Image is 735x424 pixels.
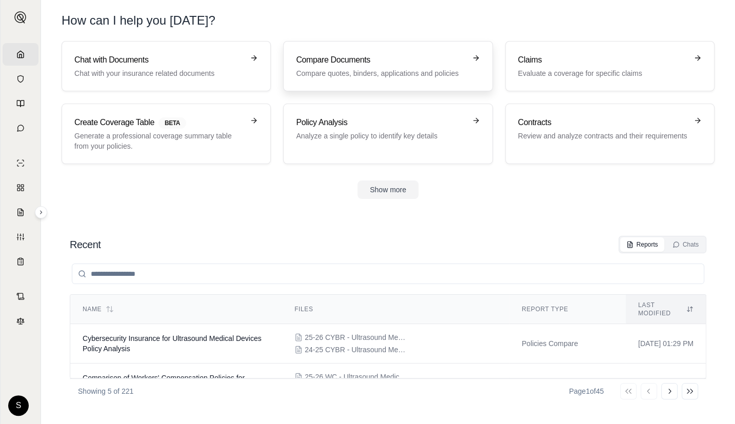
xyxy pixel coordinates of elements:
[672,240,699,249] div: Chats
[3,285,38,308] a: Contract Analysis
[35,206,47,218] button: Expand sidebar
[3,117,38,139] a: Chat
[62,12,215,29] h1: How can I help you [DATE]?
[3,226,38,248] a: Custom Report
[638,301,693,317] div: Last modified
[3,152,38,174] a: Single Policy
[83,305,270,313] div: Name
[296,68,465,78] p: Compare quotes, binders, applications and policies
[283,104,492,164] a: Policy AnalysisAnalyze a single policy to identify key details
[3,92,38,115] a: Prompt Library
[74,68,244,78] p: Chat with your insurance related documents
[3,310,38,332] a: Legal Search Engine
[569,386,604,396] div: Page 1 of 45
[509,295,626,324] th: Report Type
[78,386,133,396] p: Showing 5 of 221
[282,295,509,324] th: Files
[8,395,29,416] div: S
[83,374,253,392] span: Comparison of Workers' Compensation Policies for Ultrasound Medical Devices: ad57baa9 vs. e0d45461
[305,332,407,342] span: 25-26 CYBR - Ultrasound Medical Devices.pdf
[62,41,271,91] a: Chat with DocumentsChat with your insurance related documents
[666,237,705,252] button: Chats
[505,41,714,91] a: ClaimsEvaluate a coverage for specific claims
[505,104,714,164] a: ContractsReview and analyze contracts and their requirements
[83,334,262,353] span: Cybersecurity Insurance for Ultrasound Medical Devices Policy Analysis
[305,372,407,382] span: 25-26 WC - Ultrasound Medical Devices.pdf
[74,131,244,151] p: Generate a professional coverage summary table from your policies.
[70,237,101,252] h2: Recent
[283,41,492,91] a: Compare DocumentsCompare quotes, binders, applications and policies
[357,180,419,199] button: Show more
[509,324,626,364] td: Policies Compare
[62,104,271,164] a: Create Coverage TableBETAGenerate a professional coverage summary table from your policies.
[3,201,38,224] a: Claim Coverage
[296,54,465,66] h3: Compare Documents
[10,7,31,28] button: Expand sidebar
[3,176,38,199] a: Policy Comparisons
[518,54,687,66] h3: Claims
[626,240,658,249] div: Reports
[3,43,38,66] a: Home
[14,11,27,24] img: Expand sidebar
[626,364,706,403] td: [DATE] 01:13 PM
[620,237,664,252] button: Reports
[296,116,465,129] h3: Policy Analysis
[509,364,626,403] td: Policies Compare
[305,345,407,355] span: 24-25 CYBR - Ultrasound Medical Devices.pdf
[518,116,687,129] h3: Contracts
[296,131,465,141] p: Analyze a single policy to identify key details
[518,131,687,141] p: Review and analyze contracts and their requirements
[74,54,244,66] h3: Chat with Documents
[74,116,244,129] h3: Create Coverage Table
[3,68,38,90] a: Documents Vault
[626,324,706,364] td: [DATE] 01:29 PM
[518,68,687,78] p: Evaluate a coverage for specific claims
[3,250,38,273] a: Coverage Table
[158,117,186,129] span: BETA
